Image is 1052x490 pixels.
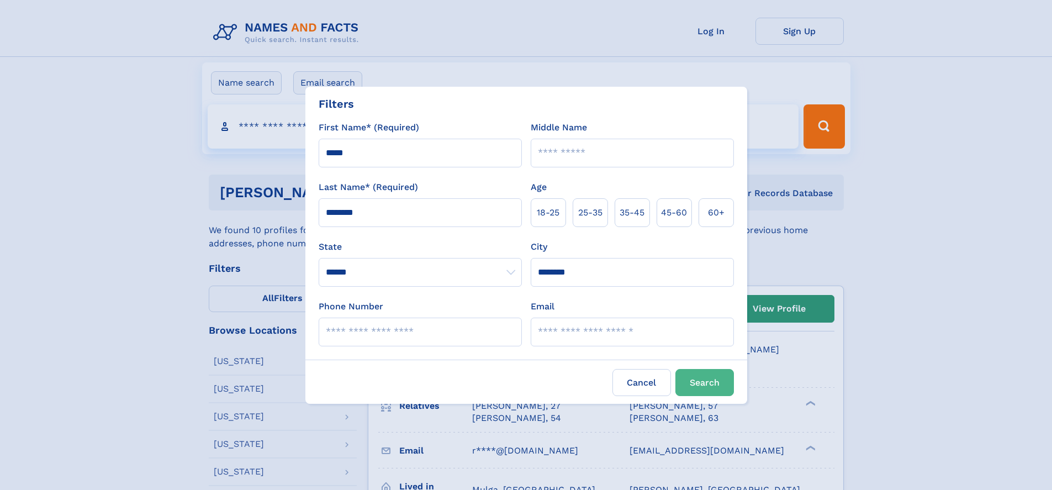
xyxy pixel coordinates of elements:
[319,96,354,112] div: Filters
[531,300,554,313] label: Email
[531,181,547,194] label: Age
[319,181,418,194] label: Last Name* (Required)
[531,121,587,134] label: Middle Name
[319,121,419,134] label: First Name* (Required)
[537,206,559,219] span: 18‑25
[578,206,602,219] span: 25‑35
[319,300,383,313] label: Phone Number
[531,240,547,254] label: City
[319,240,522,254] label: State
[675,369,734,396] button: Search
[661,206,687,219] span: 45‑60
[620,206,644,219] span: 35‑45
[708,206,725,219] span: 60+
[612,369,671,396] label: Cancel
